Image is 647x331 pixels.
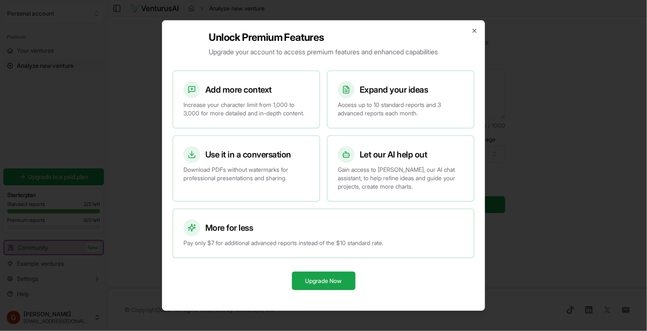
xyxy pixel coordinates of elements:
[338,101,464,117] p: Access up to 10 standard reports and 3 advanced reports each month.
[360,149,427,160] h3: Let our AI help out
[292,272,355,290] button: Upgrade Now
[338,165,464,191] p: Gain access to [PERSON_NAME], our AI chat assistant, to help refine ideas and guide your projects...
[205,84,272,96] h3: Add more context
[360,84,428,96] h3: Expand your ideas
[209,31,438,44] h2: Unlock Premium Features
[183,165,309,182] p: Download PDFs without watermarks for professional presentations and sharing.
[205,149,291,160] h3: Use it in a conversation
[183,239,464,247] p: Pay only $7 for additional advanced reports instead of the $10 standard rate.
[209,47,438,57] p: Upgrade your account to access premium features and enhanced capabilities
[183,101,309,117] p: Increase your character limit from 1,000 to 3,000 for more detailed and in-depth content.
[205,222,253,234] h3: More for less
